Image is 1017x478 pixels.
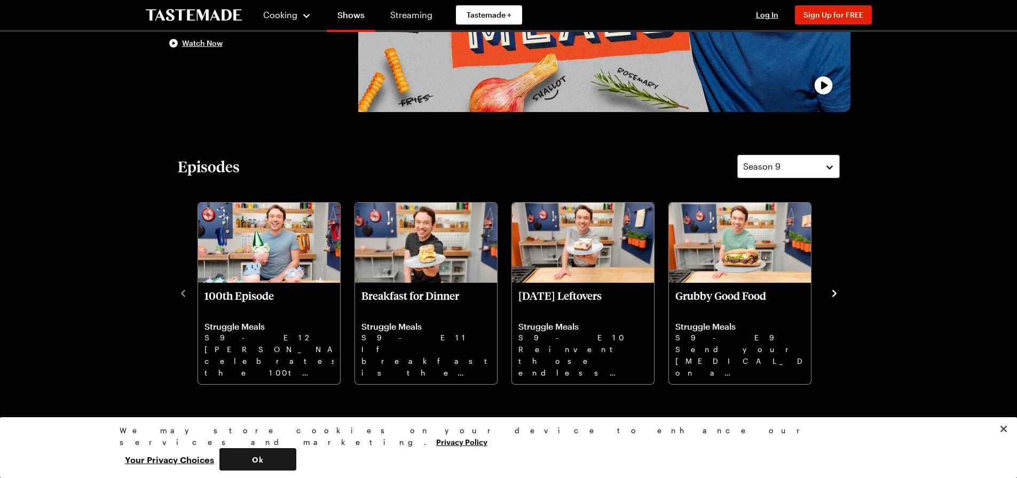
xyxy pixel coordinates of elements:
[669,203,811,384] div: Grubby Good Food
[829,286,840,299] button: navigate to next item
[795,5,872,25] button: Sign Up for FREE
[197,200,354,385] div: 1 / 12
[512,203,654,384] div: Thanksgiving Leftovers
[178,157,240,176] h2: Episodes
[120,425,888,471] div: Privacy
[198,203,340,384] div: 100th Episode
[327,2,375,32] a: Shows
[178,286,188,299] button: navigate to previous item
[204,289,334,315] p: 100th Episode
[518,289,648,378] a: Thanksgiving Leftovers
[668,200,825,385] div: 4 / 12
[737,155,840,178] button: Season 9
[361,344,491,378] p: If breakfast is the most important meal of the day, why not eat it for dinner too?
[198,203,340,283] img: 100th Episode
[803,10,863,19] span: Sign Up for FREE
[511,200,668,385] div: 3 / 12
[355,203,497,283] img: Breakfast for Dinner
[992,417,1015,441] button: Close
[675,332,805,344] p: S9 - E9
[354,200,511,385] div: 2 / 12
[512,203,654,283] img: Thanksgiving Leftovers
[675,289,805,378] a: Grubby Good Food
[120,425,888,448] div: We may store cookies on your device to enhance our services and marketing.
[204,289,334,378] a: 100th Episode
[361,332,491,344] p: S9 - E11
[675,344,805,378] p: Send your [MEDICAL_DATA] on a flavorful food tour without leaving the Struggle Kitchen.
[146,9,242,21] a: To Tastemade Home Page
[675,321,805,332] p: Struggle Meals
[436,436,487,447] a: More information about your privacy, opens in a new tab
[518,289,648,315] p: [DATE] Leftovers
[120,448,219,471] button: Your Privacy Choices
[204,332,334,344] p: S9 - E12
[746,10,789,20] button: Log In
[204,321,334,332] p: Struggle Meals
[518,344,648,378] p: Reinvent those endless [DATE] leftovers with revamped dishes the family will love.
[263,10,297,20] span: Cooking
[263,2,312,28] button: Cooking
[361,289,491,378] a: Breakfast for Dinner
[361,321,491,332] p: Struggle Meals
[756,10,778,19] span: Log In
[361,289,491,315] p: Breakfast for Dinner
[355,203,497,384] div: Breakfast for Dinner
[743,160,781,173] span: Season 9
[219,448,296,471] button: Ok
[467,10,511,20] span: Tastemade +
[182,38,223,49] span: Watch Now
[675,289,805,315] p: Grubby Good Food
[518,332,648,344] p: S9 - E10
[669,203,811,283] img: Grubby Good Food
[518,321,648,332] p: Struggle Meals
[456,5,522,25] a: Tastemade +
[204,344,334,378] p: [PERSON_NAME] celebrates the 100th episode of Struggle Meals with a look back on memorable moments.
